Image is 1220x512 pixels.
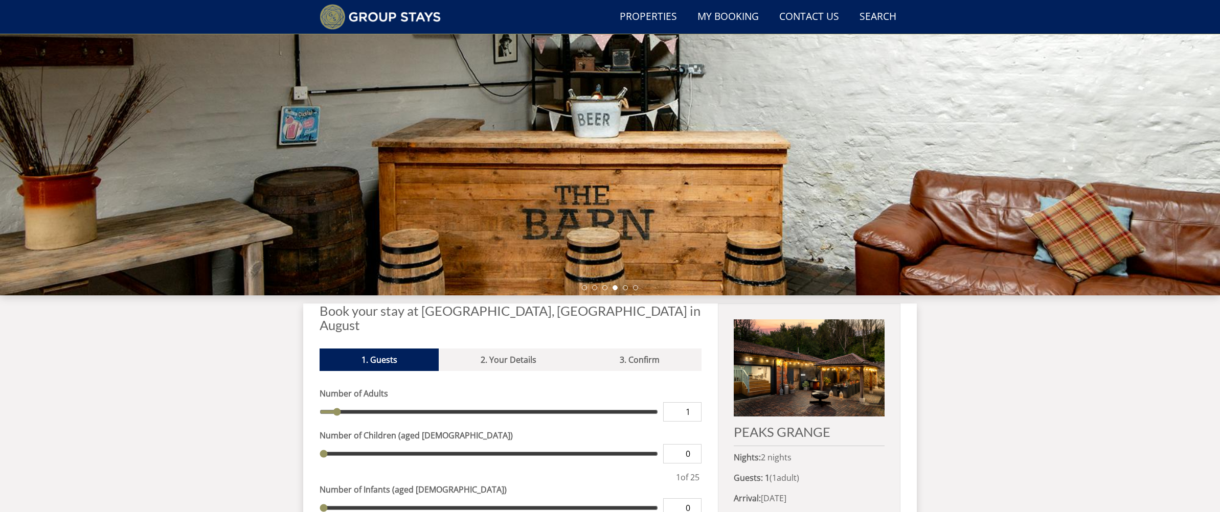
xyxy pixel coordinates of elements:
[320,429,702,441] label: Number of Children (aged [DEMOGRAPHIC_DATA])
[734,492,885,504] p: [DATE]
[674,471,702,483] div: of 25
[439,348,578,371] a: 2. Your Details
[578,348,701,371] a: 3. Confirm
[676,472,681,483] span: 1
[734,493,761,504] strong: Arrival:
[734,319,885,416] img: An image of 'PEAKS GRANGE'
[734,472,763,483] strong: Guests:
[765,472,799,483] span: ( )
[772,472,777,483] span: 1
[775,6,843,29] a: Contact Us
[320,387,702,400] label: Number of Adults
[772,472,797,483] span: adult
[734,451,885,463] p: 2 nights
[320,483,702,496] label: Number of Infants (aged [DEMOGRAPHIC_DATA])
[765,472,770,483] strong: 1
[734,425,885,439] h2: PEAKS GRANGE
[320,348,439,371] a: 1. Guests
[734,452,761,463] strong: Nights:
[320,304,702,332] h2: Book your stay at [GEOGRAPHIC_DATA], [GEOGRAPHIC_DATA] in August
[693,6,763,29] a: My Booking
[320,4,441,30] img: Group Stays
[616,6,681,29] a: Properties
[855,6,900,29] a: Search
